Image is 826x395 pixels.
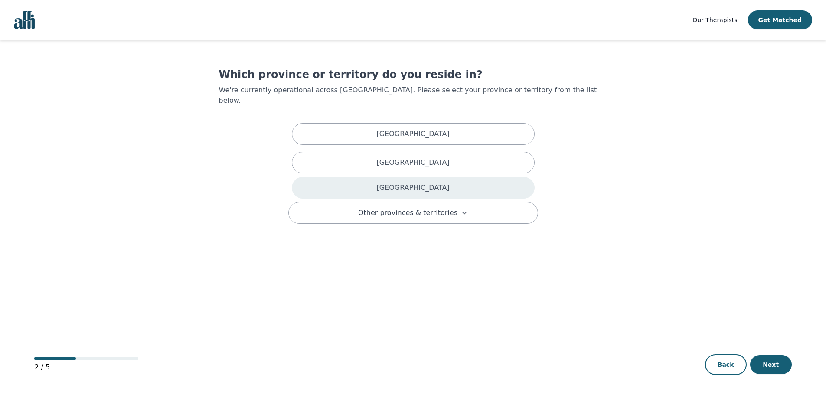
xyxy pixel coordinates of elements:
[376,129,449,139] p: [GEOGRAPHIC_DATA]
[34,362,138,372] p: 2 / 5
[219,85,607,106] p: We're currently operational across [GEOGRAPHIC_DATA]. Please select your province or territory fr...
[692,15,737,25] a: Our Therapists
[14,11,35,29] img: alli logo
[288,202,538,224] button: Other provinces & territories
[219,68,607,82] h1: Which province or territory do you reside in?
[376,157,449,168] p: [GEOGRAPHIC_DATA]
[748,10,812,29] button: Get Matched
[750,355,792,374] button: Next
[358,208,457,218] span: Other provinces & territories
[692,16,737,23] span: Our Therapists
[376,183,449,193] p: [GEOGRAPHIC_DATA]
[705,354,747,375] button: Back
